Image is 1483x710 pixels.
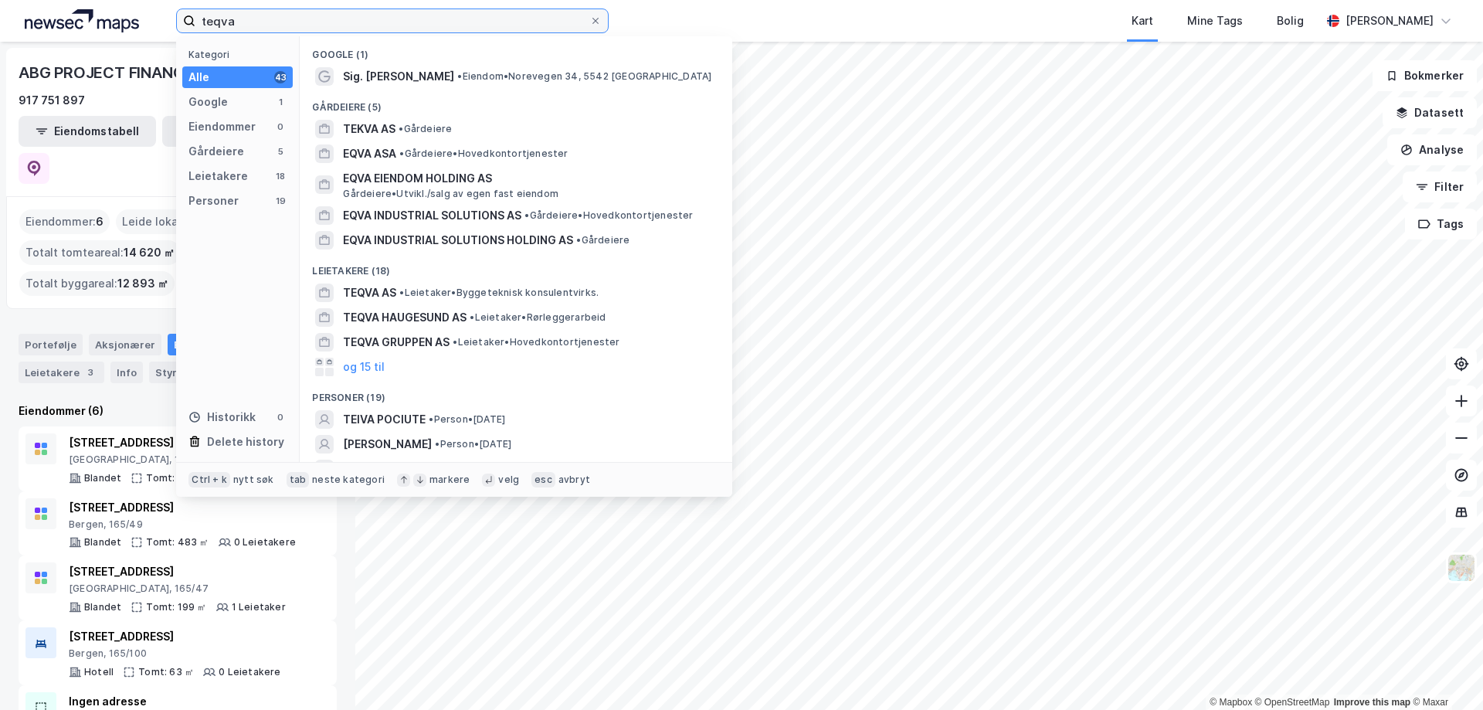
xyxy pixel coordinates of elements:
[399,287,599,299] span: Leietaker • Byggeteknisk konsulentvirks.
[69,627,281,646] div: [STREET_ADDRESS]
[138,666,194,678] div: Tomt: 63 ㎡
[1403,172,1477,202] button: Filter
[453,336,619,348] span: Leietaker • Hovedkontortjenester
[435,438,439,450] span: •
[1277,12,1304,30] div: Bolig
[89,334,161,355] div: Aksjonærer
[470,311,474,323] span: •
[287,472,310,487] div: tab
[1373,60,1477,91] button: Bokmerker
[300,253,732,280] div: Leietakere (18)
[83,365,98,380] div: 3
[457,70,462,82] span: •
[146,536,209,549] div: Tomt: 483 ㎡
[429,413,433,425] span: •
[524,209,529,221] span: •
[188,472,230,487] div: Ctrl + k
[188,408,256,426] div: Historikk
[576,234,630,246] span: Gårdeiere
[558,474,590,486] div: avbryt
[96,212,104,231] span: 6
[124,243,175,262] span: 14 620 ㎡
[343,460,412,478] span: MAIRI TEHVA
[188,142,244,161] div: Gårdeiere
[343,284,396,302] span: TEQVA AS
[1132,12,1153,30] div: Kart
[69,454,309,466] div: [GEOGRAPHIC_DATA], 131/68
[149,362,212,383] div: Styret
[1187,12,1243,30] div: Mine Tags
[453,336,457,348] span: •
[25,9,139,32] img: logo.a4113a55bc3d86da70a041830d287a7e.svg
[343,358,385,376] button: og 15 til
[399,123,452,135] span: Gårdeiere
[146,601,206,613] div: Tomt: 199 ㎡
[274,71,287,83] div: 43
[343,120,395,138] span: TEKVA AS
[84,666,114,678] div: Hotell
[274,145,287,158] div: 5
[69,518,296,531] div: Bergen, 165/49
[274,195,287,207] div: 19
[188,167,248,185] div: Leietakere
[117,274,168,293] span: 12 893 ㎡
[19,240,181,265] div: Totalt tomteareal :
[188,192,239,210] div: Personer
[19,60,221,85] div: ABG PROJECT FINANCE AS
[1210,697,1252,708] a: Mapbox
[399,148,404,159] span: •
[343,231,573,250] span: EQVA INDUSTRIAL SOLUTIONS HOLDING AS
[19,402,337,420] div: Eiendommer (6)
[234,536,296,549] div: 0 Leietakere
[1255,697,1330,708] a: OpenStreetMap
[188,93,228,111] div: Google
[188,68,209,87] div: Alle
[188,49,293,60] div: Kategori
[84,601,121,613] div: Blandet
[69,583,286,595] div: [GEOGRAPHIC_DATA], 165/47
[300,379,732,407] div: Personer (19)
[343,333,450,352] span: TEQVA GRUPPEN AS
[110,362,143,383] div: Info
[19,271,175,296] div: Totalt byggareal :
[69,647,281,660] div: Bergen, 165/100
[399,287,404,298] span: •
[116,209,226,234] div: Leide lokasjoner :
[343,169,714,188] span: EQVA EIENDOM HOLDING AS
[1406,636,1483,710] div: Kontrollprogram for chat
[343,435,432,454] span: [PERSON_NAME]
[19,362,104,383] div: Leietakere
[1334,697,1410,708] a: Improve this map
[457,70,711,83] span: Eiendom • Norevegen 34, 5542 [GEOGRAPHIC_DATA]
[19,91,85,110] div: 917 751 897
[343,188,558,200] span: Gårdeiere • Utvikl./salg av egen fast eiendom
[312,474,385,486] div: neste kategori
[524,209,693,222] span: Gårdeiere • Hovedkontortjenester
[274,96,287,108] div: 1
[69,562,286,581] div: [STREET_ADDRESS]
[233,474,274,486] div: nytt søk
[435,438,511,450] span: Person • [DATE]
[188,117,256,136] div: Eiendommer
[219,666,280,678] div: 0 Leietakere
[69,498,296,517] div: [STREET_ADDRESS]
[207,433,284,451] div: Delete history
[1447,553,1476,583] img: Z
[300,36,732,64] div: Google (1)
[343,410,426,429] span: TEIVA POCIUTE
[274,411,287,423] div: 0
[399,148,568,160] span: Gårdeiere • Hovedkontortjenester
[146,472,222,484] div: Tomt: 13 804 ㎡
[84,536,121,549] div: Blandet
[343,308,467,327] span: TEQVA HAUGESUND AS
[69,433,309,452] div: [STREET_ADDRESS]
[470,311,606,324] span: Leietaker • Rørleggerarbeid
[429,474,470,486] div: markere
[1406,636,1483,710] iframe: Chat Widget
[232,601,286,613] div: 1 Leietaker
[19,209,110,234] div: Eiendommer :
[343,206,521,225] span: EQVA INDUSTRIAL SOLUTIONS AS
[162,116,300,147] button: Leietakertabell
[343,67,454,86] span: Sig. [PERSON_NAME]
[274,170,287,182] div: 18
